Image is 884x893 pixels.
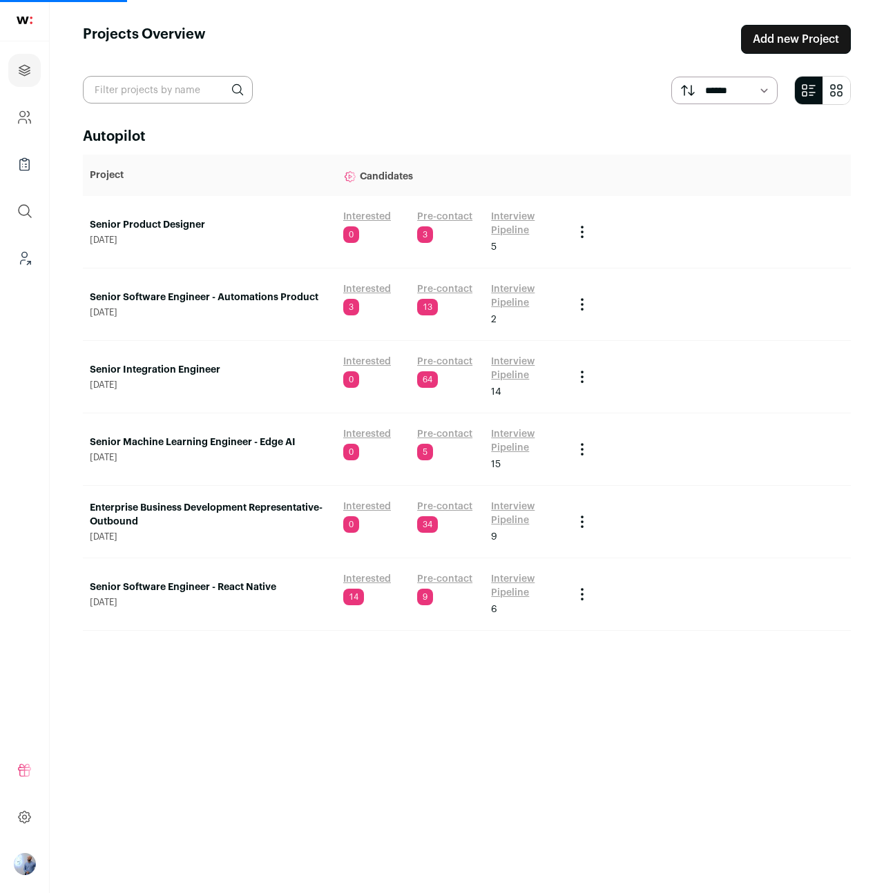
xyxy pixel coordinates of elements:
[83,127,851,146] h2: Autopilot
[90,452,329,463] span: [DATE]
[491,572,559,600] a: Interview Pipeline
[8,148,41,181] a: Company Lists
[417,282,472,296] a: Pre-contact
[90,531,329,542] span: [DATE]
[343,299,359,315] span: 3
[90,380,329,391] span: [DATE]
[90,363,329,377] a: Senior Integration Engineer
[491,602,497,616] span: 6
[8,54,41,87] a: Projects
[17,17,32,24] img: wellfound-shorthand-0d5821cbd27db2630d0214b213865d53afaa358527fdda9d0ea32b1df1b89c2c.svg
[343,371,359,388] span: 0
[343,589,364,605] span: 14
[574,441,590,458] button: Project Actions
[90,597,329,608] span: [DATE]
[574,369,590,385] button: Project Actions
[90,435,329,449] a: Senior Machine Learning Engineer - Edge AI
[343,500,391,513] a: Interested
[14,853,36,875] img: 97332-medium_jpg
[90,291,329,304] a: Senior Software Engineer - Automations Product
[90,307,329,318] span: [DATE]
[343,210,391,224] a: Interested
[343,226,359,243] span: 0
[417,355,472,369] a: Pre-contact
[741,25,851,54] a: Add new Project
[90,235,329,246] span: [DATE]
[83,76,253,104] input: Filter projects by name
[343,282,391,296] a: Interested
[417,371,438,388] span: 64
[491,240,497,254] span: 5
[417,572,472,586] a: Pre-contact
[90,501,329,529] a: Enterprise Business Development Representative- Outbound
[491,530,497,544] span: 9
[417,427,472,441] a: Pre-contact
[343,355,391,369] a: Interested
[90,168,329,182] p: Project
[343,444,359,460] span: 0
[491,313,497,326] span: 2
[491,427,559,455] a: Interview Pipeline
[574,224,590,240] button: Project Actions
[8,101,41,134] a: Company and ATS Settings
[491,385,501,399] span: 14
[491,210,559,237] a: Interview Pipeline
[343,572,391,586] a: Interested
[90,580,329,594] a: Senior Software Engineer - React Native
[343,427,391,441] a: Interested
[83,25,206,54] h1: Projects Overview
[574,513,590,530] button: Project Actions
[491,355,559,382] a: Interview Pipeline
[491,282,559,310] a: Interview Pipeline
[574,586,590,602] button: Project Actions
[574,296,590,313] button: Project Actions
[90,218,329,232] a: Senior Product Designer
[343,161,560,189] p: Candidates
[343,516,359,533] span: 0
[491,500,559,527] a: Interview Pipeline
[417,500,472,513] a: Pre-contact
[417,299,438,315] span: 13
[8,242,41,275] a: Leads (Backoffice)
[491,458,501,471] span: 15
[417,444,433,460] span: 5
[417,589,433,605] span: 9
[417,210,472,224] a: Pre-contact
[14,853,36,875] button: Open dropdown
[417,516,438,533] span: 34
[417,226,433,243] span: 3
